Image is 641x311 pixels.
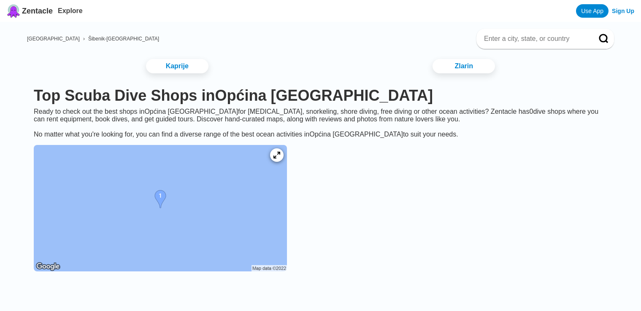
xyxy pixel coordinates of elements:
a: Šibenik-[GEOGRAPHIC_DATA] [88,36,159,42]
img: Općina Šibenik dive site map [34,145,287,271]
div: Ready to check out the best shops in Općina [GEOGRAPHIC_DATA] for [MEDICAL_DATA], snorkeling, sho... [27,108,614,138]
span: › [83,36,85,42]
a: Sign Up [612,8,634,14]
a: Općina Šibenik dive site map [27,138,294,280]
input: Enter a city, state, or country [483,35,587,43]
a: Kaprije [146,59,208,73]
a: Use App [576,4,609,18]
a: [GEOGRAPHIC_DATA] [27,36,80,42]
a: Zentacle logoZentacle [7,4,53,18]
a: Explore [58,7,83,14]
span: Zentacle [22,7,53,16]
h1: Top Scuba Dive Shops in Općina [GEOGRAPHIC_DATA] [34,87,607,105]
a: Zlarin [433,59,495,73]
img: Zentacle logo [7,4,20,18]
